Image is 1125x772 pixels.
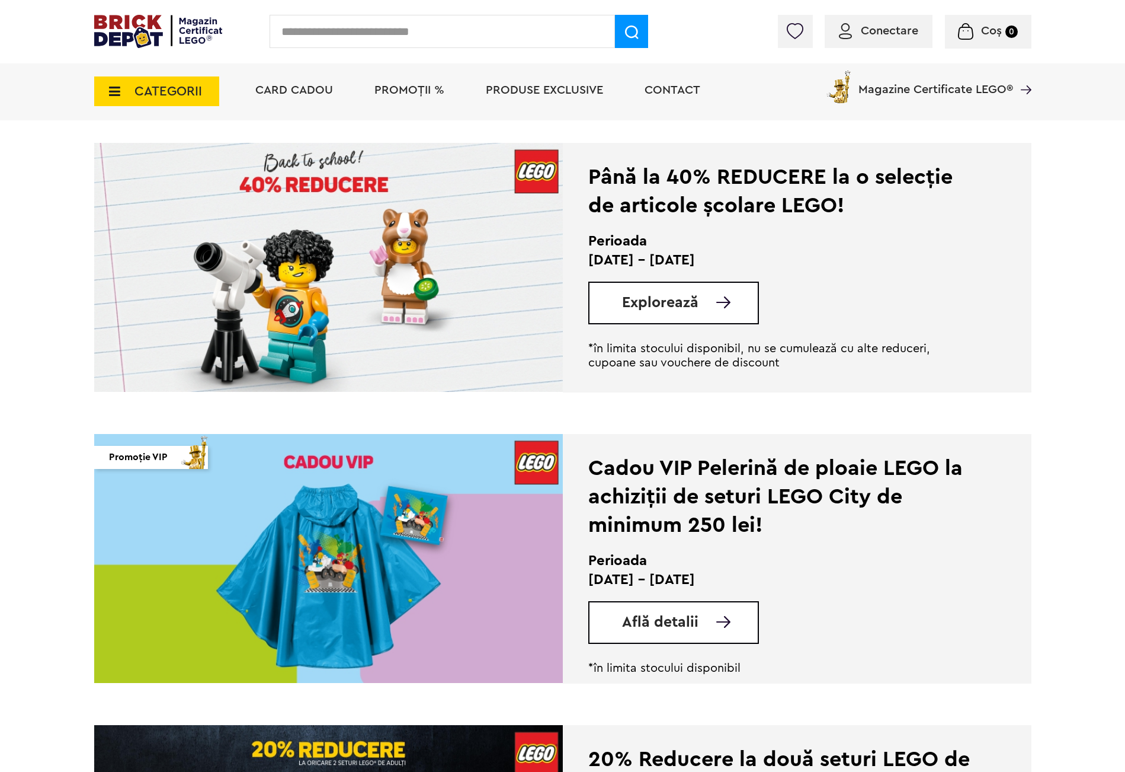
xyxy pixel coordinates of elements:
a: PROMOȚII % [374,84,444,96]
a: Explorează [622,295,758,310]
img: vip_page_imag.png [176,433,214,469]
small: 0 [1005,25,1018,38]
a: Card Cadou [255,84,333,96]
span: Magazine Certificate LEGO® [858,68,1013,95]
span: Explorează [622,295,698,310]
div: Până la 40% REDUCERE la o selecție de articole școlare LEGO! [588,163,973,220]
span: Promoție VIP [109,446,168,469]
p: *în limita stocului disponibil [588,661,973,675]
p: *în limita stocului disponibil, nu se cumulează cu alte reduceri, cupoane sau vouchere de discount [588,342,973,370]
span: Coș [981,25,1002,37]
span: Conectare [861,25,918,37]
span: CATEGORII [134,85,202,98]
h2: Perioada [588,232,973,251]
a: Conectare [839,25,918,37]
a: Contact [645,84,700,96]
p: [DATE] - [DATE] [588,570,973,589]
h2: Perioada [588,551,973,570]
p: [DATE] - [DATE] [588,251,973,270]
a: Produse exclusive [486,84,603,96]
div: Cadou VIP Pelerină de ploaie LEGO la achiziții de seturi LEGO City de minimum 250 lei! [588,454,973,540]
span: Află detalii [622,615,698,630]
a: Magazine Certificate LEGO® [1013,68,1031,80]
a: Află detalii [622,615,758,630]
